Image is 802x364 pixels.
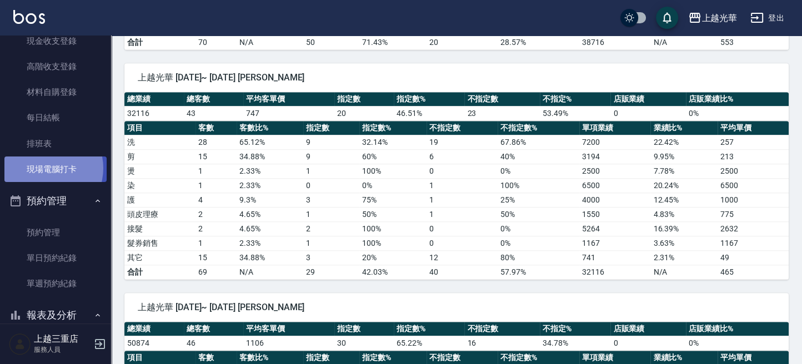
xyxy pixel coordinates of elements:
td: 0 [610,336,686,350]
th: 項目 [124,121,196,135]
td: 1 [303,207,359,221]
th: 指定數% [394,92,464,107]
td: 70 [196,35,237,49]
td: N/A [650,265,717,279]
td: 43 [184,106,243,120]
th: 店販業績 [610,92,686,107]
th: 店販業績 [610,322,686,336]
th: 不指定% [540,92,610,107]
td: 34.88 % [237,250,303,265]
td: 2.33 % [237,164,303,178]
td: 16.39 % [650,221,717,236]
td: 1 [196,236,237,250]
td: 6500 [718,178,789,193]
td: 15 [196,149,237,164]
th: 平均客單價 [243,92,334,107]
td: 6500 [579,178,650,193]
td: 775 [718,207,789,221]
td: 0 [427,164,498,178]
div: 上越光華 [701,11,737,25]
button: 上越光華 [684,7,741,29]
td: 燙 [124,164,196,178]
td: 1 [196,164,237,178]
td: 12.45 % [650,193,717,207]
td: 4000 [579,193,650,207]
button: 報表及分析 [4,301,107,330]
th: 平均客單價 [243,322,334,336]
td: 100 % [359,236,426,250]
span: 上越光華 [DATE]~ [DATE] [PERSON_NAME] [138,72,775,83]
td: 其它 [124,250,196,265]
th: 客數比% [237,121,303,135]
td: 50 [303,35,359,49]
td: 30 [334,336,394,350]
td: 46 [184,336,243,350]
a: 材料自購登錄 [4,79,107,105]
th: 店販業績比% [686,322,789,336]
td: 50874 [124,336,184,350]
td: 頭皮理療 [124,207,196,221]
td: 1 [427,193,498,207]
th: 不指定數% [498,121,580,135]
td: 71.43% [359,35,426,49]
td: 16 [464,336,540,350]
a: 排班表 [4,131,107,156]
th: 客數 [196,121,237,135]
td: 65.22 % [394,336,464,350]
td: 20 [334,106,394,120]
td: 2500 [718,164,789,178]
td: 25 % [498,193,580,207]
td: 9.3 % [237,193,303,207]
td: 5264 [579,221,650,236]
td: 100 % [359,164,426,178]
td: 46.51 % [394,106,464,120]
td: 34.88 % [237,149,303,164]
p: 服務人員 [34,345,91,355]
td: 38716 [579,35,650,49]
td: 15 [196,250,237,265]
td: 0 % [686,106,789,120]
th: 總業績 [124,322,184,336]
a: 高階收支登錄 [4,54,107,79]
img: Person [9,333,31,355]
td: 1 [303,236,359,250]
td: 0 % [498,164,580,178]
a: 預約管理 [4,220,107,245]
td: 2 [303,221,359,236]
td: 60 % [359,149,426,164]
td: 接髮 [124,221,196,236]
td: 合計 [124,265,196,279]
td: 1167 [579,236,650,250]
td: 0 % [498,221,580,236]
th: 總客數 [184,322,243,336]
th: 不指定數 [464,92,540,107]
td: 747 [243,106,334,120]
td: 護 [124,193,196,207]
td: 3194 [579,149,650,164]
td: 2632 [718,221,789,236]
a: 單日預約紀錄 [4,245,107,271]
td: 2.31 % [650,250,717,265]
td: 4.65 % [237,207,303,221]
td: 6 [427,149,498,164]
td: 0 [427,236,498,250]
td: 23 [464,106,540,120]
td: 20 [427,35,498,49]
td: 1 [303,164,359,178]
a: 現金收支登錄 [4,28,107,54]
td: 257 [718,135,789,149]
td: 20.24 % [650,178,717,193]
td: 髮券銷售 [124,236,196,250]
td: 53.49 % [540,106,610,120]
td: 1000 [718,193,789,207]
td: 2 [196,221,237,236]
td: 49 [718,250,789,265]
td: 57.97% [498,265,580,279]
td: 3 [303,250,359,265]
button: 登出 [746,8,789,28]
th: 指定數 [303,121,359,135]
td: 100 % [498,178,580,193]
td: 32.14 % [359,135,426,149]
td: 22.42 % [650,135,717,149]
td: 3 [303,193,359,207]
